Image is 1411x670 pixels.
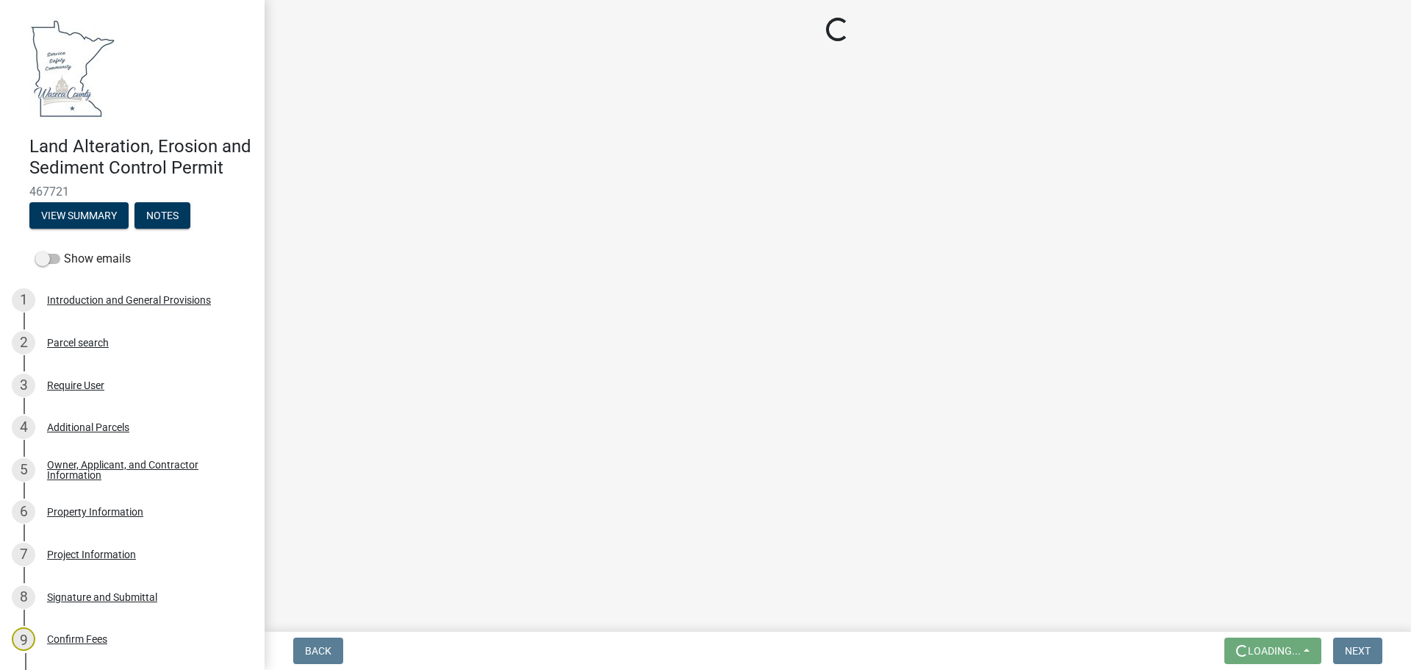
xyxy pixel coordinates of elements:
div: 1 [12,288,35,312]
button: Loading... [1224,638,1321,664]
div: 3 [12,374,35,397]
button: Back [293,638,343,664]
span: Back [305,645,331,657]
wm-modal-confirm: Notes [134,210,190,222]
div: Project Information [47,549,136,560]
button: Next [1333,638,1382,664]
div: 7 [12,543,35,566]
span: Next [1345,645,1371,657]
div: 6 [12,500,35,524]
div: 5 [12,458,35,482]
div: 9 [12,627,35,651]
div: 8 [12,585,35,609]
div: Property Information [47,507,143,517]
span: 467721 [29,185,235,199]
img: Waseca County, Minnesota [29,15,116,121]
wm-modal-confirm: Summary [29,210,129,222]
div: Parcel search [47,338,109,348]
div: Signature and Submittal [47,592,157,602]
h4: Land Alteration, Erosion and Sediment Control Permit [29,136,253,179]
div: 4 [12,416,35,439]
label: Show emails [35,250,131,268]
div: Introduction and General Provisions [47,295,211,305]
div: Additional Parcels [47,422,129,432]
span: Loading... [1248,645,1301,657]
button: Notes [134,202,190,229]
button: View Summary [29,202,129,229]
div: Require User [47,380,104,391]
div: Owner, Applicant, and Contractor Information [47,460,241,480]
div: 2 [12,331,35,354]
div: Confirm Fees [47,634,107,644]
